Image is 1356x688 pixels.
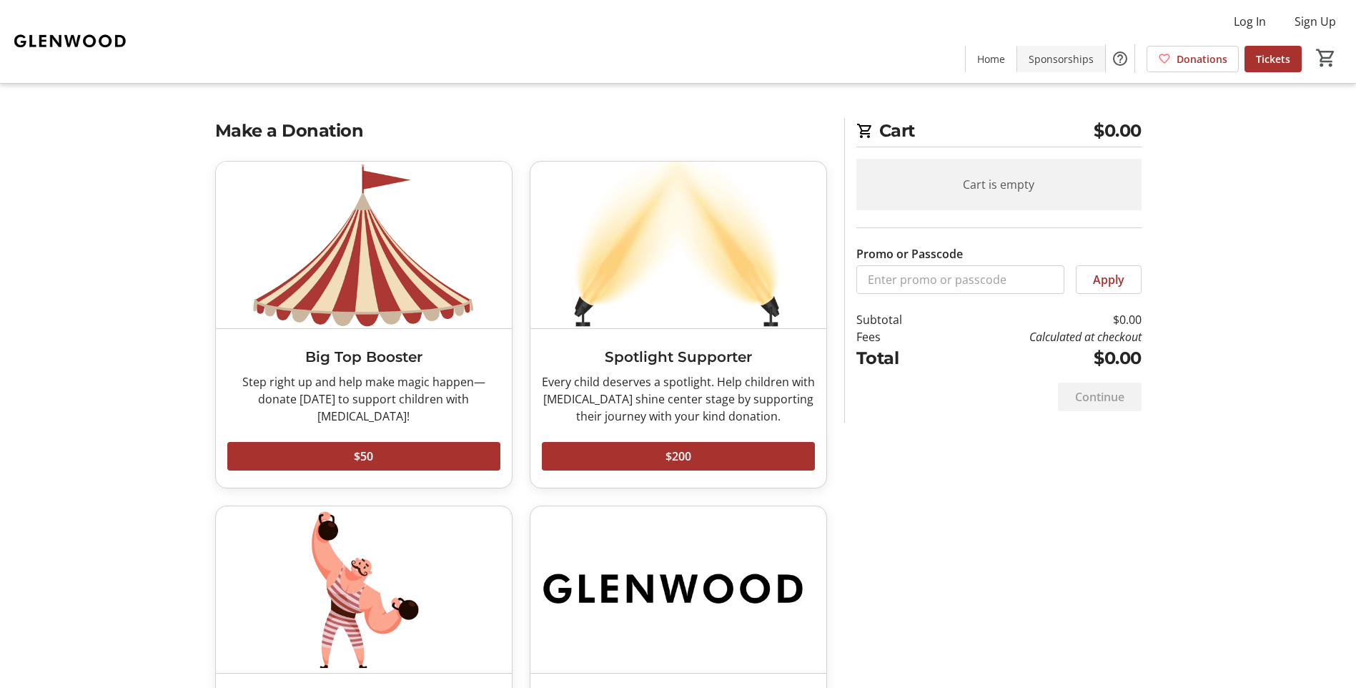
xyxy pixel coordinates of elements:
[1093,271,1124,288] span: Apply
[1177,51,1227,67] span: Donations
[665,448,691,465] span: $200
[227,442,500,471] button: $50
[939,345,1141,371] td: $0.00
[215,118,827,144] h2: Make a Donation
[530,506,826,673] img: Custom Amount
[542,373,815,425] div: Every child deserves a spotlight. Help children with [MEDICAL_DATA] shine center stage by support...
[216,162,512,328] img: Big Top Booster
[1106,44,1134,73] button: Help
[1256,51,1290,67] span: Tickets
[1313,45,1339,71] button: Cart
[1076,265,1142,294] button: Apply
[227,346,500,368] h3: Big Top Booster
[939,328,1141,345] td: Calculated at checkout
[542,346,815,368] h3: Spotlight Supporter
[977,51,1005,67] span: Home
[856,311,939,328] td: Subtotal
[856,345,939,371] td: Total
[856,245,963,262] label: Promo or Passcode
[939,311,1141,328] td: $0.00
[1295,13,1336,30] span: Sign Up
[542,442,815,471] button: $200
[1234,13,1266,30] span: Log In
[354,448,373,465] span: $50
[227,373,500,425] div: Step right up and help make magic happen—donate [DATE] to support children with [MEDICAL_DATA]!
[9,6,136,77] img: Glenwood, Inc.'s Logo
[216,506,512,673] img: Strongman Superhero
[1094,118,1142,144] span: $0.00
[1222,10,1277,33] button: Log In
[856,265,1064,294] input: Enter promo or passcode
[856,118,1142,147] h2: Cart
[856,328,939,345] td: Fees
[966,46,1016,72] a: Home
[530,162,826,328] img: Spotlight Supporter
[1147,46,1239,72] a: Donations
[1283,10,1347,33] button: Sign Up
[856,159,1142,210] div: Cart is empty
[1029,51,1094,67] span: Sponsorships
[1017,46,1105,72] a: Sponsorships
[1244,46,1302,72] a: Tickets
